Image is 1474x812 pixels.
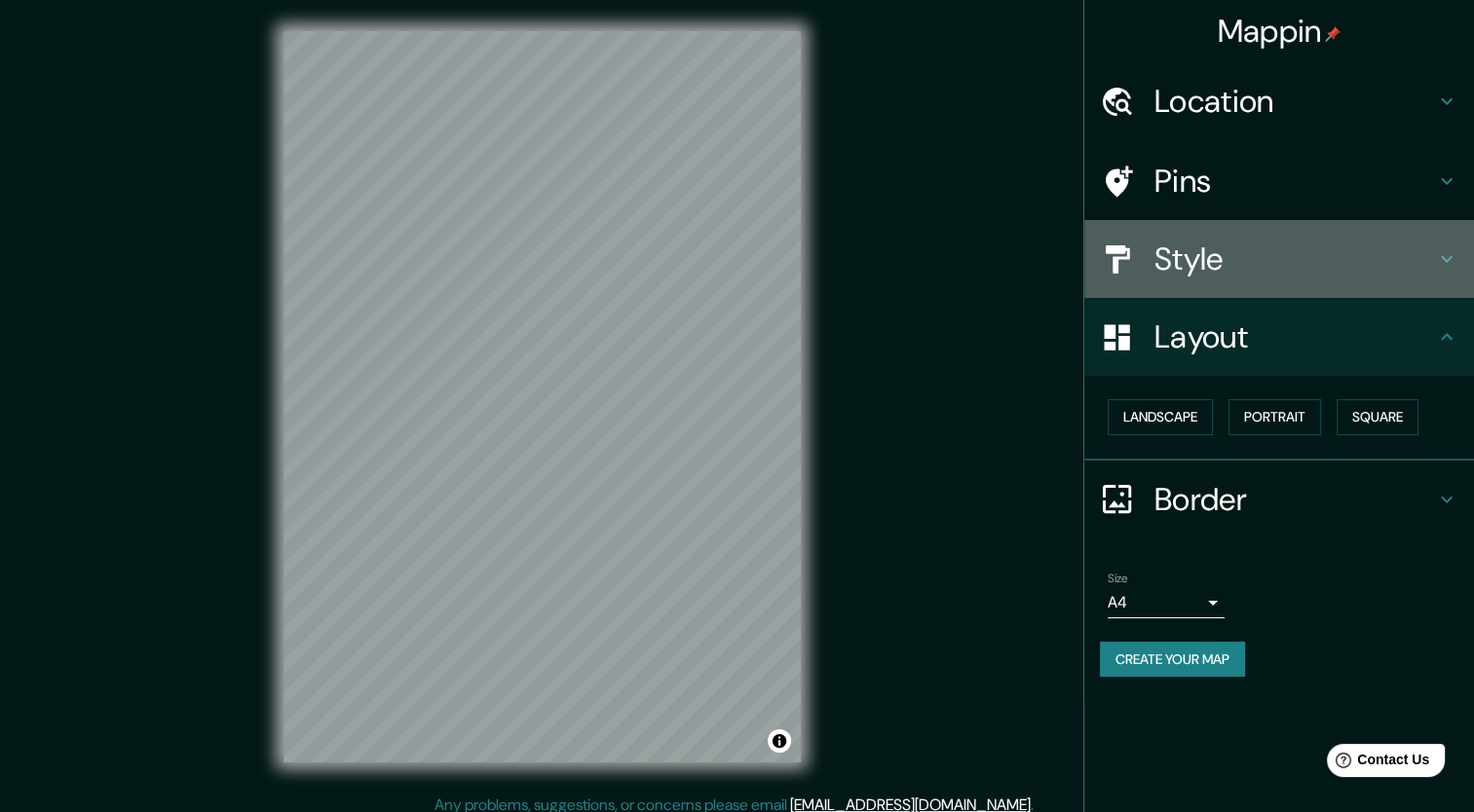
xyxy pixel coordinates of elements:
button: Portrait [1228,399,1321,435]
button: Landscape [1108,399,1213,435]
h4: Pins [1154,162,1435,201]
label: Size [1108,570,1128,586]
canvas: Map [283,31,801,762]
div: Style [1084,220,1474,298]
h4: Style [1154,240,1435,278]
img: pin-icon.png [1325,26,1341,42]
h4: Border [1154,480,1435,519]
div: A4 [1108,587,1225,618]
button: Square [1337,399,1418,435]
button: Toggle attribution [768,729,791,753]
div: Location [1084,62,1474,140]
div: Layout [1084,298,1474,376]
iframe: Help widget launcher [1301,736,1453,791]
h4: Location [1154,82,1435,121]
button: Create your map [1100,642,1245,678]
h4: Mappin [1218,12,1342,51]
h4: Layout [1154,317,1435,356]
div: Border [1084,461,1474,538]
div: Pins [1084,142,1474,220]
